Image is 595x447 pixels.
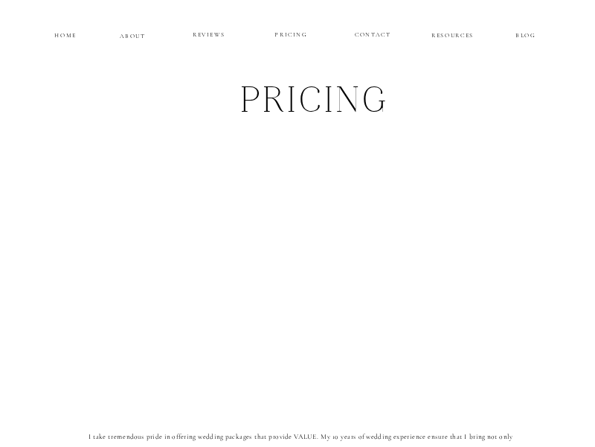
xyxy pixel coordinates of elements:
[430,30,475,38] a: RESOURCES
[355,29,391,37] a: CONTACT
[53,30,77,38] a: HOME
[261,29,321,41] a: PRICING
[120,31,146,39] a: ABOUT
[504,30,549,38] a: BLOG
[179,29,239,41] a: REVIEWS
[88,76,542,130] h1: pRICING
